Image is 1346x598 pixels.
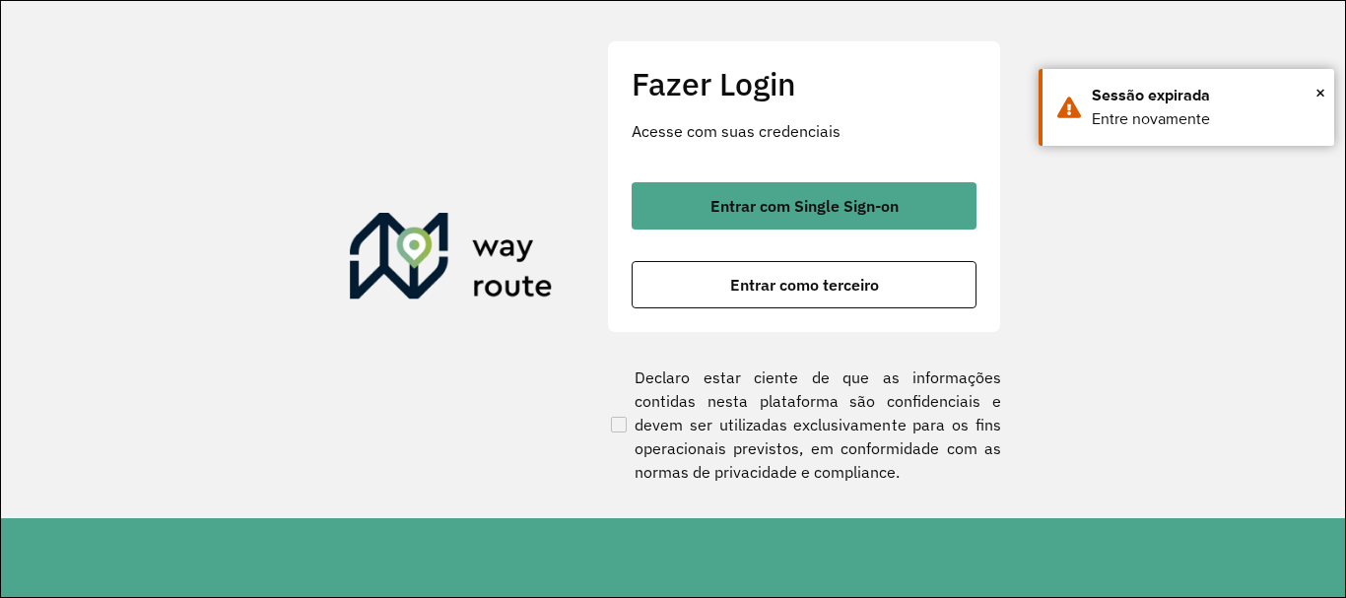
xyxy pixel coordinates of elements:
h2: Fazer Login [632,65,976,102]
img: Roteirizador AmbevTech [350,213,553,307]
button: Close [1315,78,1325,107]
label: Declaro estar ciente de que as informações contidas nesta plataforma são confidenciais e devem se... [607,365,1001,484]
div: Entre novamente [1092,107,1319,131]
button: button [632,261,976,308]
p: Acesse com suas credenciais [632,119,976,143]
span: Entrar com Single Sign-on [710,198,899,214]
button: button [632,182,976,230]
span: × [1315,78,1325,107]
div: Sessão expirada [1092,84,1319,107]
span: Entrar como terceiro [730,277,879,293]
